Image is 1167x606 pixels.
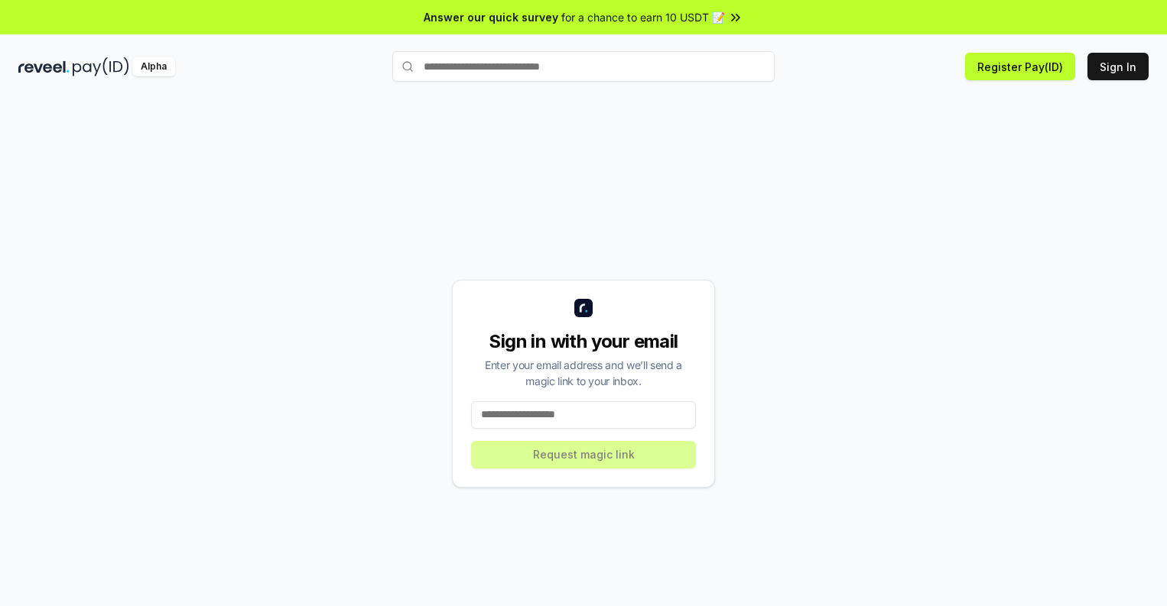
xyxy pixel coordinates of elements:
button: Register Pay(ID) [965,53,1075,80]
span: Answer our quick survey [424,9,558,25]
div: Sign in with your email [471,329,696,354]
span: for a chance to earn 10 USDT 📝 [561,9,725,25]
img: logo_small [574,299,593,317]
button: Sign In [1087,53,1149,80]
img: pay_id [73,57,129,76]
div: Alpha [132,57,175,76]
img: reveel_dark [18,57,70,76]
div: Enter your email address and we’ll send a magic link to your inbox. [471,357,696,389]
